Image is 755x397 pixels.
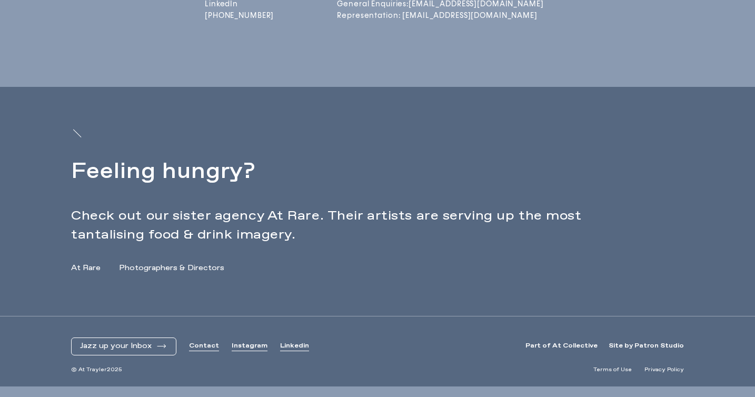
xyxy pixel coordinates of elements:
button: Jazz up your Inbox [80,342,167,351]
a: Representation: [EMAIL_ADDRESS][DOMAIN_NAME] [337,11,420,20]
a: Linkedin [280,342,309,351]
a: [PHONE_NUMBER] [205,11,274,20]
a: Terms of Use [593,366,632,374]
a: Photographers & Directors [119,263,224,274]
a: Contact [189,342,219,351]
a: Instagram [232,342,267,351]
span: Jazz up your Inbox [80,342,152,351]
a: Part of At Collective [525,342,598,351]
span: © At Trayler 2025 [71,366,122,374]
a: Site by Patron Studio [609,342,684,351]
a: At Rare [71,263,101,274]
h2: Feeling hungry? [71,156,592,188]
p: Check out our sister agency At Rare. Their artists are serving up the most tantalising food & dri... [71,206,592,244]
a: Privacy Policy [644,366,684,374]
